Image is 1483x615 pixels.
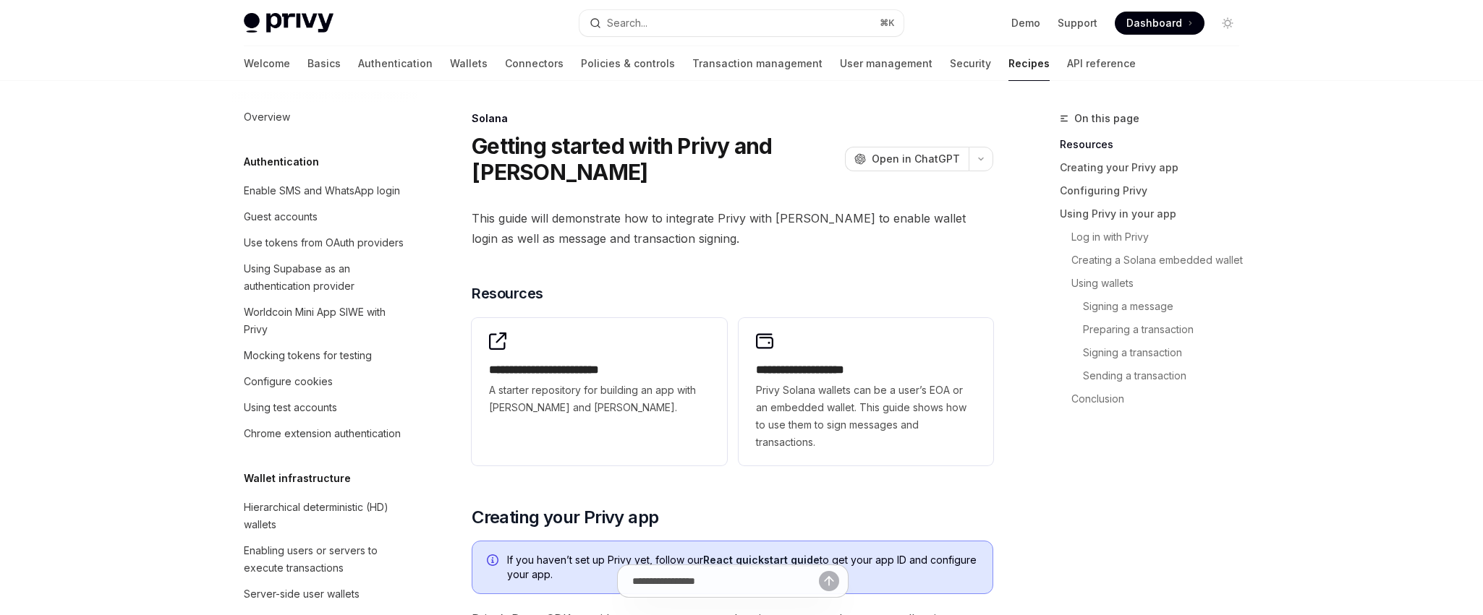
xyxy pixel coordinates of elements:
button: Send message [819,571,839,591]
span: Dashboard [1126,16,1182,30]
input: Ask a question... [632,565,819,597]
div: Guest accounts [244,208,318,225]
div: Server-side user wallets [244,585,360,603]
a: Policies & controls [581,46,675,81]
button: Toggle dark mode [1216,12,1239,35]
span: ⌘ K [880,17,895,29]
a: Dashboard [1115,12,1204,35]
a: Conclusion [1060,387,1251,410]
h5: Authentication [244,153,319,171]
a: Hierarchical deterministic (HD) wallets [232,494,417,538]
a: Chrome extension authentication [232,421,417,447]
a: Creating your Privy app [1060,156,1251,179]
a: Demo [1011,16,1040,30]
div: Configure cookies [244,373,333,390]
a: Using wallets [1060,272,1251,295]
a: Welcome [244,46,290,81]
button: Open search [579,10,904,36]
div: Worldcoin Mini App SIWE with Privy [244,304,409,338]
a: User management [840,46,932,81]
h1: Getting started with Privy and [PERSON_NAME] [472,133,839,185]
span: Creating your Privy app [472,506,658,529]
a: Security [950,46,991,81]
a: Worldcoin Mini App SIWE with Privy [232,299,417,343]
span: Privy Solana wallets can be a user’s EOA or an embedded wallet. This guide shows how to use them ... [756,382,976,451]
a: Enabling users or servers to execute transactions [232,538,417,581]
div: Hierarchical deterministic (HD) wallets [244,499,409,533]
button: Open in ChatGPT [845,147,969,171]
a: React quickstart guide [703,554,820,567]
a: Transaction management [692,46,823,81]
a: Server-side user wallets [232,581,417,607]
span: If you haven’t set up Privy yet, follow our to get your app ID and configure your app. [507,553,978,582]
a: Preparing a transaction [1060,318,1251,341]
div: Solana [472,111,993,126]
span: Resources [472,283,543,304]
div: Enable SMS and WhatsApp login [244,182,400,199]
a: API reference [1067,46,1136,81]
div: Chrome extension authentication [244,425,401,442]
a: Use tokens from OAuth providers [232,230,417,256]
a: Guest accounts [232,204,417,230]
div: Using test accounts [244,399,337,416]
a: Authentication [358,46,433,81]
a: Enable SMS and WhatsApp login [232,178,417,204]
a: Using test accounts [232,395,417,421]
a: Creating a Solana embedded wallet [1060,249,1251,272]
a: Wallets [450,46,488,81]
a: Using Supabase as an authentication provider [232,256,417,299]
a: Configure cookies [232,369,417,395]
a: Basics [307,46,341,81]
span: This guide will demonstrate how to integrate Privy with [PERSON_NAME] to enable wallet login as w... [472,208,993,249]
svg: Info [487,554,501,569]
a: Mocking tokens for testing [232,343,417,369]
a: Using Privy in your app [1060,202,1251,225]
div: Enabling users or servers to execute transactions [244,542,409,577]
div: Use tokens from OAuth providers [244,234,404,251]
span: On this page [1074,110,1139,127]
a: Overview [232,104,417,130]
div: Overview [244,108,290,126]
div: Using Supabase as an authentication provider [244,260,409,295]
span: A starter repository for building an app with [PERSON_NAME] and [PERSON_NAME]. [489,382,709,416]
span: Open in ChatGPT [872,152,960,166]
div: Mocking tokens for testing [244,347,372,364]
img: light logo [244,13,333,33]
a: Configuring Privy [1060,179,1251,202]
a: Connectors [505,46,564,81]
a: Support [1058,16,1097,30]
a: Log in with Privy [1060,225,1251,249]
a: **** **** **** *****Privy Solana wallets can be a user’s EOA or an embedded wallet. This guide sh... [739,318,993,465]
h5: Wallet infrastructure [244,470,351,487]
a: Sending a transaction [1060,364,1251,387]
a: Recipes [1008,46,1050,81]
a: Resources [1060,133,1251,156]
a: Signing a transaction [1060,341,1251,364]
div: Search... [607,14,647,32]
a: Signing a message [1060,295,1251,318]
